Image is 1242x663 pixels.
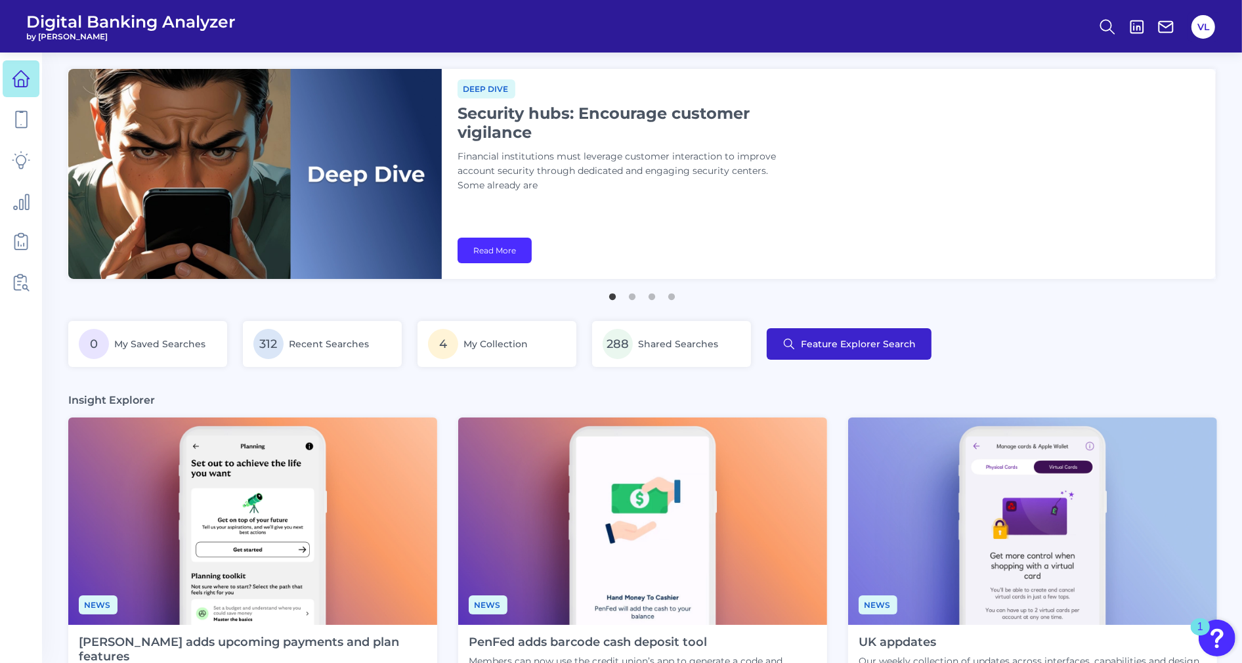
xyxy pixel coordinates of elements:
img: News - Phone.png [458,417,827,625]
span: by [PERSON_NAME] [26,32,236,41]
div: 1 [1197,627,1203,644]
span: 0 [79,329,109,359]
a: News [859,598,897,610]
h4: PenFed adds barcode cash deposit tool [469,635,817,650]
h3: Insight Explorer [68,393,155,407]
span: 312 [253,329,284,359]
a: News [79,598,118,610]
span: News [859,595,897,614]
a: 4My Collection [418,321,576,367]
button: Feature Explorer Search [767,328,931,360]
span: Recent Searches [289,338,369,350]
span: 4 [428,329,458,359]
a: 0My Saved Searches [68,321,227,367]
span: 288 [603,329,633,359]
span: My Collection [463,338,528,350]
span: Deep dive [458,79,515,98]
button: Open Resource Center, 1 new notification [1199,620,1235,656]
img: bannerImg [68,69,442,279]
button: 4 [665,287,678,300]
img: News - Phone (4).png [68,417,437,625]
span: Digital Banking Analyzer [26,12,236,32]
p: Financial institutions must leverage customer interaction to improve account security through ded... [458,150,786,193]
a: Read More [458,238,532,263]
button: 3 [645,287,658,300]
span: News [469,595,507,614]
a: 312Recent Searches [243,321,402,367]
span: My Saved Searches [114,338,205,350]
button: 2 [626,287,639,300]
h1: Security hubs: Encourage customer vigilance [458,104,786,142]
span: Feature Explorer Search [801,339,916,349]
button: VL [1191,15,1215,39]
a: News [469,598,507,610]
img: Appdates - Phone (9).png [848,417,1217,625]
a: 288Shared Searches [592,321,751,367]
button: 1 [606,287,619,300]
h4: UK appdates [859,635,1207,650]
span: News [79,595,118,614]
span: Shared Searches [638,338,718,350]
a: Deep dive [458,82,515,95]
